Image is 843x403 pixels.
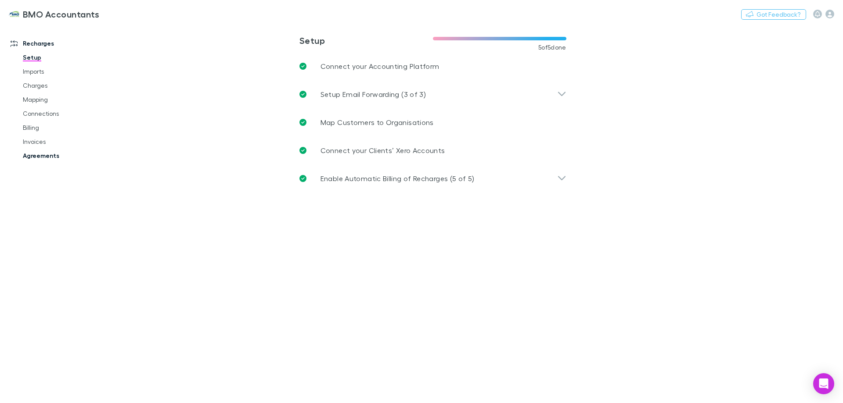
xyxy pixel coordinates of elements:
a: Recharges [2,36,119,50]
p: Connect your Clients’ Xero Accounts [321,145,445,156]
div: Setup Email Forwarding (3 of 3) [292,80,573,108]
p: Map Customers to Organisations [321,117,434,128]
a: Charges [14,78,119,93]
p: Setup Email Forwarding (3 of 3) [321,89,426,100]
div: Enable Automatic Billing of Recharges (5 of 5) [292,164,573,193]
a: Mapping [14,93,119,107]
h3: Setup [299,35,433,46]
a: Connect your Accounting Platform [292,52,573,80]
a: Map Customers to Organisations [292,108,573,136]
a: Connect your Clients’ Xero Accounts [292,136,573,164]
a: BMO Accountants [4,4,105,25]
div: Open Intercom Messenger [813,373,834,394]
a: Imports [14,64,119,78]
a: Invoices [14,135,119,149]
p: Enable Automatic Billing of Recharges (5 of 5) [321,173,475,184]
a: Connections [14,107,119,121]
p: Connect your Accounting Platform [321,61,440,71]
span: 5 of 5 done [538,44,566,51]
a: Billing [14,121,119,135]
a: Setup [14,50,119,64]
a: Agreements [14,149,119,163]
img: BMO Accountants's Logo [9,9,19,19]
button: Got Feedback? [741,9,806,20]
h3: BMO Accountants [23,9,100,19]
